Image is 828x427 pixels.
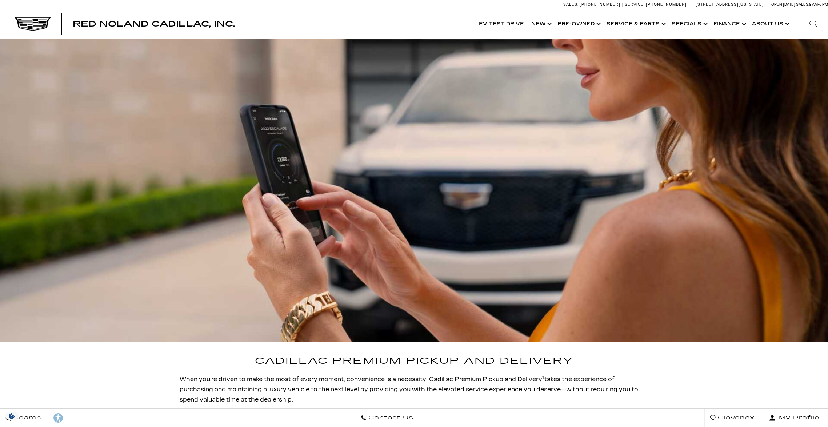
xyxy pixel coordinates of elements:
sup: 1 [542,375,544,380]
a: Glovebox [704,409,760,427]
a: Specials [668,9,710,39]
span: [PHONE_NUMBER] [580,2,620,7]
a: Contact Us [355,409,419,427]
a: [STREET_ADDRESS][US_STATE] [696,2,764,7]
a: Service & Parts [603,9,668,39]
a: Service: [PHONE_NUMBER] [622,3,688,7]
span: My Profile [776,413,820,423]
a: Sales: [PHONE_NUMBER] [563,3,622,7]
a: New [528,9,554,39]
span: [PHONE_NUMBER] [646,2,687,7]
a: EV Test Drive [475,9,528,39]
span: Search [11,413,41,423]
span: Contact Us [367,413,413,423]
img: Opt-Out Icon [4,412,20,420]
a: Red Noland Cadillac, Inc. [73,20,235,28]
span: 9 AM-6 PM [809,2,828,7]
span: Open [DATE] [771,2,795,7]
a: Pre-Owned [554,9,603,39]
section: Click to Open Cookie Consent Modal [4,412,20,420]
h1: Cadillac Premium Pickup and Delivery [180,354,649,368]
button: Open user profile menu [760,409,828,427]
p: When you’re driven to make the most of every moment, convenience is a necessity. Cadillac Premium... [180,374,649,405]
span: Service: [625,2,645,7]
a: Finance [710,9,748,39]
img: Cadillac Dark Logo with Cadillac White Text [15,17,51,31]
span: Sales: [796,2,809,7]
span: Glovebox [716,413,755,423]
a: About Us [748,9,792,39]
span: Sales: [563,2,579,7]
